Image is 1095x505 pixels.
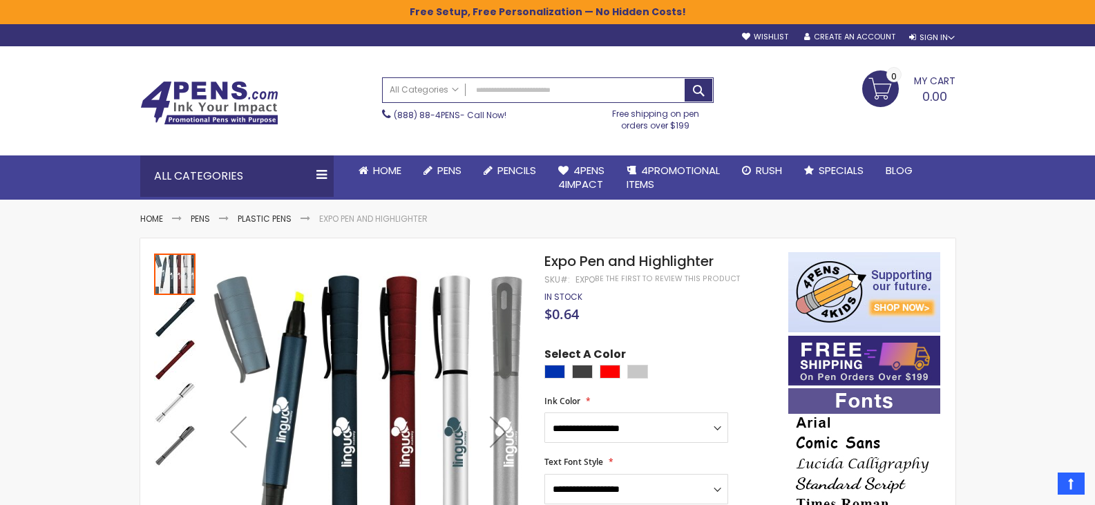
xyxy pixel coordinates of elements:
[544,274,570,285] strong: SKU
[394,109,460,121] a: (888) 88-4PENS
[394,109,506,121] span: - Call Now!
[598,103,714,131] div: Free shipping on pen orders over $199
[383,78,466,101] a: All Categories
[922,88,947,105] span: 0.00
[875,155,924,186] a: Blog
[319,213,428,225] li: Expo Pen and Highlighter
[154,423,196,466] div: Expo Pen and Highlighter
[390,84,459,95] span: All Categories
[544,395,580,407] span: Ink Color
[154,296,196,338] img: Expo Pen and Highlighter
[544,291,582,303] span: In stock
[544,305,579,323] span: $0.64
[154,338,197,381] div: Expo Pen and Highlighter
[886,163,913,178] span: Blog
[544,251,714,271] span: Expo Pen and Highlighter
[473,155,547,186] a: Pencils
[909,32,955,43] div: Sign In
[819,163,864,178] span: Specials
[154,381,197,423] div: Expo Pen and Highlighter
[412,155,473,186] a: Pens
[238,213,292,225] a: Plastic Pens
[373,163,401,178] span: Home
[1058,473,1085,495] a: Top
[154,252,197,295] div: Expo Pen and Highlighter
[600,365,620,379] div: Red
[572,365,593,379] div: Grey Charcoal
[788,336,940,385] img: Free shipping on orders over $199
[140,81,278,125] img: 4Pens Custom Pens and Promotional Products
[793,155,875,186] a: Specials
[891,70,897,83] span: 0
[347,155,412,186] a: Home
[575,274,595,285] div: expo
[154,382,196,423] img: Expo Pen and Highlighter
[788,252,940,332] img: 4pens 4 kids
[731,155,793,186] a: Rush
[627,163,720,191] span: 4PROMOTIONAL ITEMS
[437,163,461,178] span: Pens
[191,213,210,225] a: Pens
[544,292,582,303] div: Availability
[627,365,648,379] div: Silver
[804,32,895,42] a: Create an Account
[544,365,565,379] div: Blue
[616,155,731,200] a: 4PROMOTIONALITEMS
[544,456,603,468] span: Text Font Style
[154,295,197,338] div: Expo Pen and Highlighter
[756,163,782,178] span: Rush
[497,163,536,178] span: Pencils
[558,163,604,191] span: 4Pens 4impact
[544,347,626,365] span: Select A Color
[547,155,616,200] a: 4Pens4impact
[140,155,334,197] div: All Categories
[140,213,163,225] a: Home
[742,32,788,42] a: Wishlist
[154,425,196,466] img: Expo Pen and Highlighter
[595,274,740,284] a: Be the first to review this product
[154,339,196,381] img: Expo Pen and Highlighter
[862,70,955,105] a: 0.00 0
